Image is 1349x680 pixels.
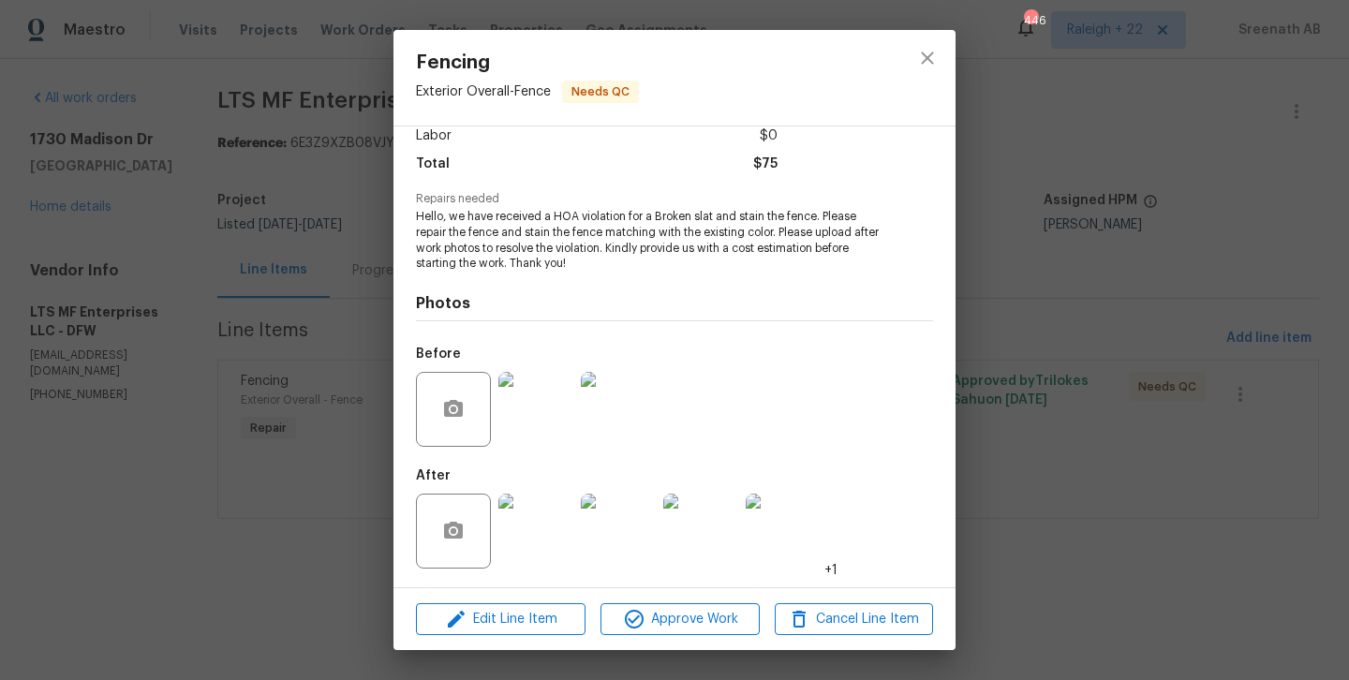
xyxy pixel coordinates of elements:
[416,193,933,205] span: Repairs needed
[600,603,759,636] button: Approve Work
[780,608,927,631] span: Cancel Line Item
[775,603,933,636] button: Cancel Line Item
[416,294,933,313] h4: Photos
[606,608,753,631] span: Approve Work
[416,469,451,482] h5: After
[416,603,586,636] button: Edit Line Item
[824,561,838,580] span: +1
[564,82,637,101] span: Needs QC
[416,347,461,361] h5: Before
[905,36,950,81] button: close
[422,608,580,631] span: Edit Line Item
[753,151,778,178] span: $75
[416,85,551,98] span: Exterior Overall - Fence
[1024,11,1037,30] div: 446
[416,209,882,272] span: Hello, we have received a HOA violation for a Broken slat and stain the fence. Please repair the ...
[416,151,450,178] span: Total
[760,123,778,150] span: $0
[416,123,452,150] span: Labor
[416,52,639,73] span: Fencing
